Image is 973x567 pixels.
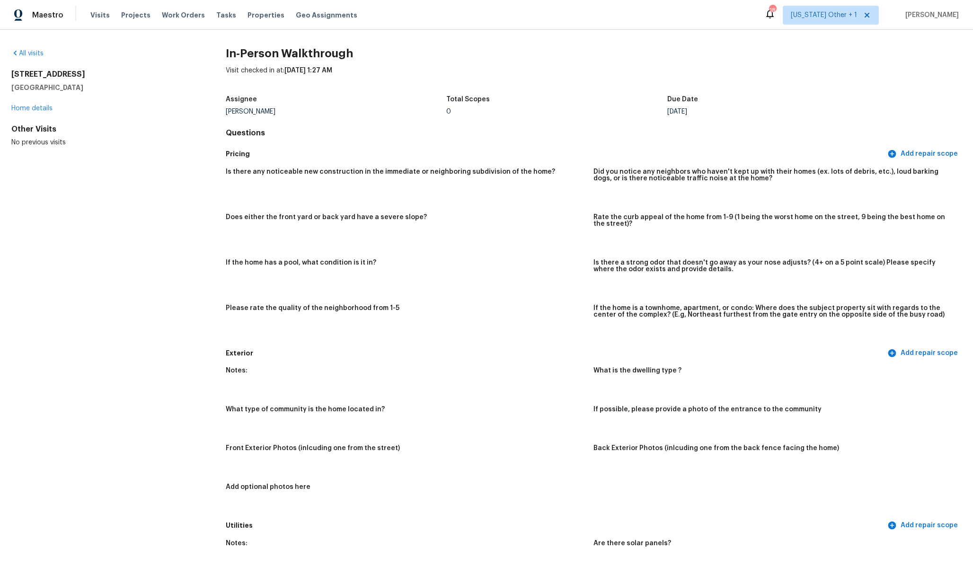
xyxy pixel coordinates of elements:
h5: Please rate the quality of the neighborhood from 1-5 [226,305,399,311]
span: Properties [248,10,284,20]
h5: Pricing [226,149,885,159]
div: [DATE] [667,108,888,115]
h5: Back Exterior Photos (inlcuding one from the back fence facing the home) [593,445,839,452]
span: Work Orders [162,10,205,20]
h5: Assignee [226,96,257,103]
div: [PERSON_NAME] [226,108,447,115]
h5: Front Exterior Photos (inlcuding one from the street) [226,445,400,452]
span: Add repair scope [889,347,958,359]
div: Visit checked in at: [226,66,962,90]
div: Other Visits [11,124,195,134]
h5: What type of community is the home located in? [226,406,385,413]
button: Add repair scope [885,345,962,362]
h5: [GEOGRAPHIC_DATA] [11,83,195,92]
span: Projects [121,10,150,20]
button: Add repair scope [885,145,962,163]
span: [US_STATE] Other + 1 [791,10,857,20]
h5: Exterior [226,348,885,358]
h2: [STREET_ADDRESS] [11,70,195,79]
h5: Utilities [226,521,885,531]
h4: Questions [226,128,962,138]
div: 0 [446,108,667,115]
span: Visits [90,10,110,20]
div: 18 [769,6,776,15]
span: [PERSON_NAME] [902,10,959,20]
h5: If the home is a townhome, apartment, or condo: Where does the subject property sit with regards ... [593,305,954,318]
h5: Add optional photos here [226,484,310,490]
h2: In-Person Walkthrough [226,49,962,58]
h5: Notes: [226,540,248,547]
h5: Is there a strong odor that doesn't go away as your nose adjusts? (4+ on a 5 point scale) Please ... [593,259,954,273]
h5: Total Scopes [446,96,490,103]
h5: Due Date [667,96,698,103]
span: Add repair scope [889,148,958,160]
h5: Notes: [226,367,248,374]
span: Geo Assignments [296,10,357,20]
h5: Rate the curb appeal of the home from 1-9 (1 being the worst home on the street, 9 being the best... [593,214,954,227]
span: [DATE] 1:27 AM [284,67,332,74]
h5: Is there any noticeable new construction in the immediate or neighboring subdivision of the home? [226,168,555,175]
button: Add repair scope [885,517,962,534]
a: All visits [11,50,44,57]
h5: What is the dwelling type ? [593,367,681,374]
h5: If the home has a pool, what condition is it in? [226,259,376,266]
span: Tasks [216,12,236,18]
h5: Does either the front yard or back yard have a severe slope? [226,214,427,221]
span: No previous visits [11,139,66,146]
span: Add repair scope [889,520,958,532]
a: Home details [11,105,53,112]
h5: Are there solar panels? [593,540,671,547]
h5: Did you notice any neighbors who haven't kept up with their homes (ex. lots of debris, etc.), lou... [593,168,954,182]
h5: If possible, please provide a photo of the entrance to the community [593,406,822,413]
span: Maestro [32,10,63,20]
